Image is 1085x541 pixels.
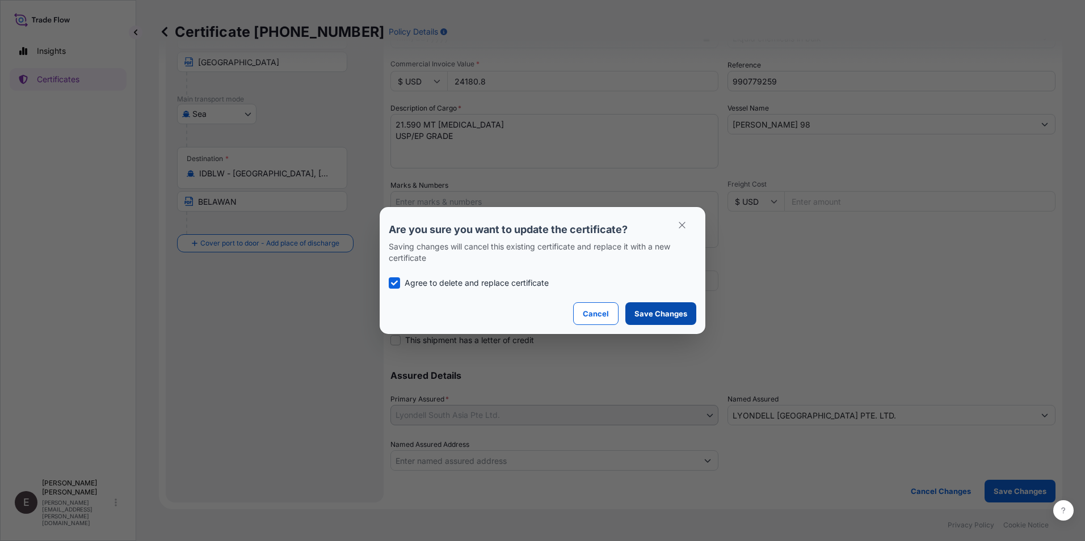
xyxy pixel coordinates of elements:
button: Cancel [573,302,619,325]
p: Save Changes [634,308,687,319]
p: Are you sure you want to update the certificate? [389,223,696,236]
p: Cancel [583,308,609,319]
p: Agree to delete and replace certificate [405,277,549,289]
button: Save Changes [625,302,696,325]
p: Saving changes will cancel this existing certificate and replace it with a new certificate [389,241,696,264]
